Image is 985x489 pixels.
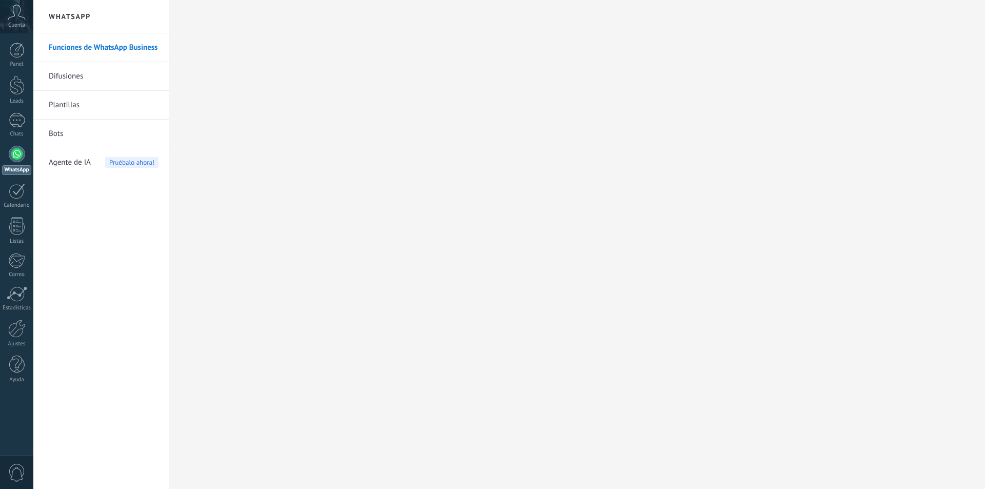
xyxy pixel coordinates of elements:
[49,148,159,177] a: Agente de IAPruébalo ahora!
[49,33,159,62] a: Funciones de WhatsApp Business
[49,91,159,120] a: Plantillas
[2,238,32,245] div: Listas
[2,271,32,278] div: Correo
[105,157,159,168] span: Pruébalo ahora!
[2,305,32,311] div: Estadísticas
[2,377,32,383] div: Ayuda
[2,341,32,347] div: Ajustes
[33,33,169,62] li: Funciones de WhatsApp Business
[2,98,32,105] div: Leads
[33,148,169,177] li: Agente de IA
[2,61,32,68] div: Panel
[49,148,91,177] span: Agente de IA
[49,120,159,148] a: Bots
[2,165,31,175] div: WhatsApp
[8,22,25,29] span: Cuenta
[2,202,32,209] div: Calendario
[33,91,169,120] li: Plantillas
[33,120,169,148] li: Bots
[49,62,159,91] a: Difusiones
[33,62,169,91] li: Difusiones
[2,131,32,138] div: Chats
